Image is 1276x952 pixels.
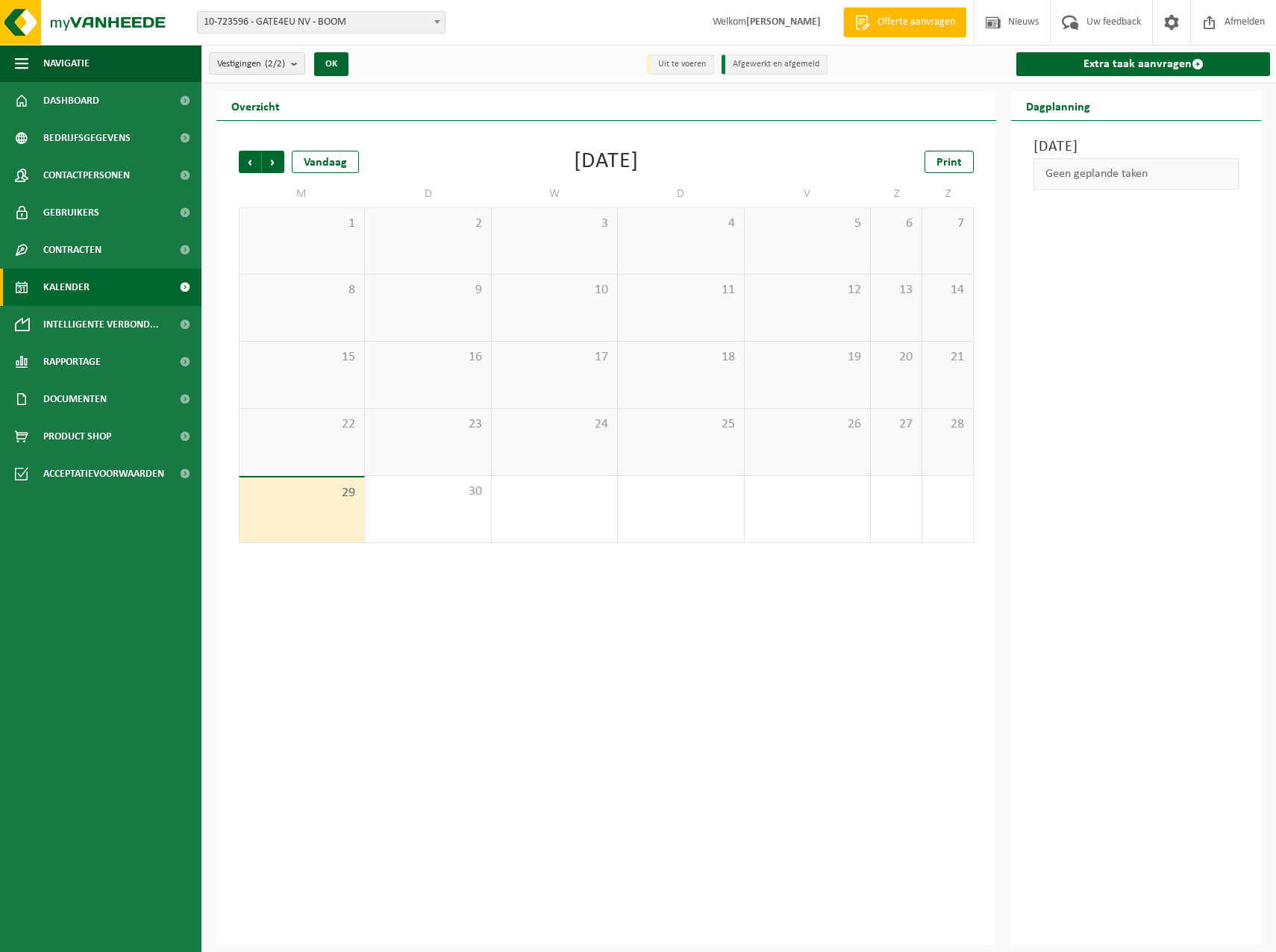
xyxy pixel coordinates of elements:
span: Print [936,157,962,169]
span: 11 [625,282,736,298]
td: M [239,181,365,207]
span: 18 [625,349,736,366]
td: Z [922,181,974,207]
span: Vestigingen [217,53,285,75]
h2: Dagplanning [1011,91,1105,120]
span: 16 [372,349,483,366]
span: Gebruikers [43,194,99,231]
span: Product Shop [43,418,111,455]
span: Volgende [262,151,284,173]
span: 6 [878,216,914,232]
span: 27 [878,416,914,433]
span: Acceptatievoorwaarden [43,455,164,492]
span: 3 [499,216,610,232]
span: 19 [752,349,863,366]
strong: [PERSON_NAME] [746,16,821,28]
span: Rapportage [43,343,101,381]
span: 12 [752,282,863,298]
span: 21 [930,349,966,366]
h2: Overzicht [216,91,295,120]
span: 13 [878,282,914,298]
span: 24 [499,416,610,433]
span: Vorige [239,151,261,173]
span: 10 [499,282,610,298]
span: 9 [372,282,483,298]
td: W [492,181,618,207]
a: Offerte aanvragen [843,7,966,37]
td: D [618,181,744,207]
span: Kalender [43,269,90,306]
span: 23 [372,416,483,433]
button: Vestigingen(2/2) [209,52,305,75]
span: Contactpersonen [43,157,130,194]
td: Z [871,181,922,207]
span: 10-723596 - GATE4EU NV - BOOM [198,12,445,33]
span: Intelligente verbond... [43,306,159,343]
span: 7 [930,216,966,232]
li: Afgewerkt en afgemeld [722,54,828,75]
a: Print [925,151,974,173]
span: 14 [930,282,966,298]
span: 15 [247,349,357,366]
h3: [DATE] [1033,136,1239,158]
span: 10-723596 - GATE4EU NV - BOOM [197,11,445,34]
span: Navigatie [43,45,90,82]
div: [DATE] [574,151,639,173]
span: 22 [247,416,357,433]
span: 1 [247,216,357,232]
div: Vandaag [292,151,359,173]
span: 8 [247,282,357,298]
span: 28 [930,416,966,433]
span: Dashboard [43,82,99,119]
span: 20 [878,349,914,366]
span: 17 [499,349,610,366]
button: OK [314,52,348,76]
span: Bedrijfsgegevens [43,119,131,157]
span: 4 [625,216,736,232]
td: V [745,181,871,207]
span: 30 [372,483,483,500]
span: 26 [752,416,863,433]
td: D [365,181,491,207]
span: 5 [752,216,863,232]
count: (2/2) [265,59,285,69]
div: Geen geplande taken [1033,158,1239,190]
span: 25 [625,416,736,433]
span: 2 [372,216,483,232]
span: Offerte aanvragen [874,15,959,30]
span: Contracten [43,231,101,269]
span: 29 [247,485,357,501]
span: Documenten [43,381,107,418]
li: Uit te voeren [647,54,714,75]
a: Extra taak aanvragen [1016,52,1270,76]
